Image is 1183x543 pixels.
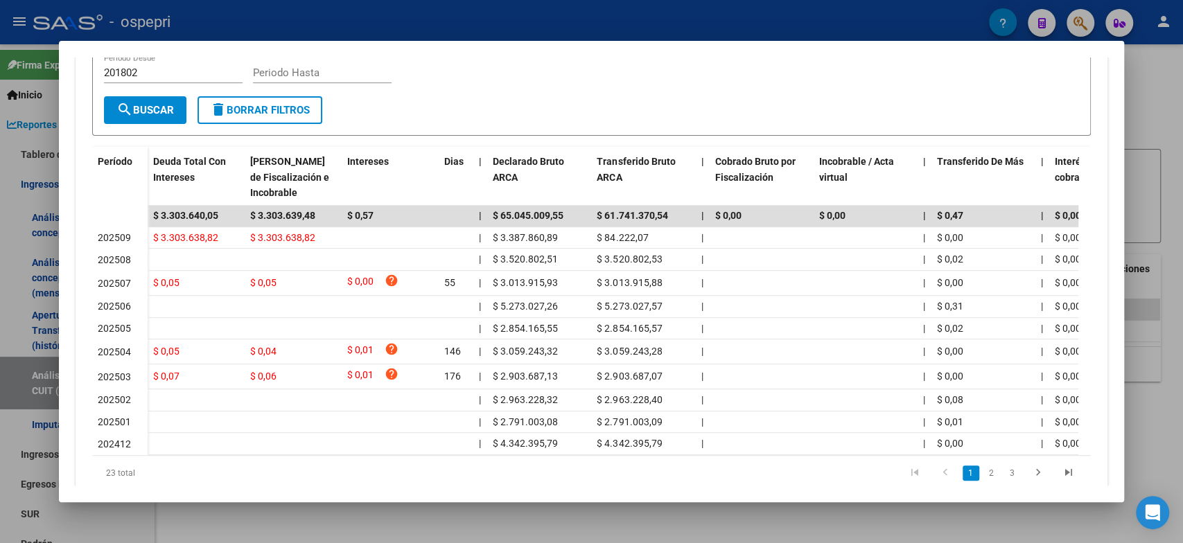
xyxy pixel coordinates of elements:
span: | [701,371,703,382]
span: $ 2.903.687,13 [493,371,558,382]
span: $ 0,08 [936,394,963,405]
li: page 3 [1002,461,1023,485]
span: $ 0,00 [818,210,845,221]
span: | [701,253,703,265]
span: Declarado Bruto ARCA [493,156,564,183]
span: $ 5.273.027,57 [597,301,662,312]
span: $ 0,00 [936,232,963,243]
button: Buscar [104,96,186,124]
span: $ 0,02 [936,323,963,334]
span: $ 0,00 [936,277,963,288]
span: | [1040,438,1042,449]
span: Dias [444,156,464,167]
i: help [385,367,398,381]
li: page 2 [981,461,1002,485]
span: $ 0,00 [1054,438,1080,449]
a: go to first page [902,465,928,481]
span: $ 0,01 [347,342,374,361]
span: $ 3.387.860,89 [493,232,558,243]
span: | [1040,323,1042,334]
span: | [701,416,703,427]
span: | [479,301,481,312]
span: $ 0,00 [936,346,963,357]
span: $ 3.520.802,51 [493,253,558,265]
span: | [701,156,703,167]
datatable-header-cell: Intereses [342,147,439,208]
span: | [701,232,703,243]
span: | [922,323,925,334]
span: $ 84.222,07 [597,232,648,243]
span: 202505 [98,323,131,334]
span: 202508 [98,254,131,265]
span: | [701,323,703,334]
span: $ 0,00 [1054,346,1080,357]
span: $ 2.854.165,57 [597,323,662,334]
span: $ 61.741.370,54 [597,210,667,221]
div: Open Intercom Messenger [1136,496,1169,529]
span: | [922,210,925,221]
span: | [701,301,703,312]
span: $ 2.963.228,40 [597,394,662,405]
span: $ 0,00 [1054,210,1080,221]
span: 202503 [98,371,131,382]
button: Borrar Filtros [198,96,322,124]
a: 2 [983,465,1000,481]
span: $ 0,07 [153,371,179,382]
span: $ 0,31 [936,301,963,312]
a: go to next page [1025,465,1051,481]
span: $ 0,06 [250,371,277,382]
span: $ 0,05 [153,346,179,357]
span: | [701,438,703,449]
datatable-header-cell: Incobrable / Acta virtual [813,147,917,208]
span: $ 0,01 [936,416,963,427]
span: 55 [444,277,455,288]
span: | [479,323,481,334]
span: | [479,416,481,427]
span: $ 0,00 [1054,394,1080,405]
span: | [479,394,481,405]
span: $ 0,05 [153,277,179,288]
span: 202506 [98,301,131,312]
span: 202504 [98,346,131,357]
span: $ 0,00 [1054,416,1080,427]
span: 202412 [98,438,131,449]
span: $ 3.303.638,82 [153,232,218,243]
span: $ 0,05 [250,277,277,288]
li: page 1 [961,461,981,485]
span: | [479,346,481,357]
span: | [701,277,703,288]
a: 1 [963,465,979,481]
datatable-header-cell: Período [92,147,148,205]
i: help [385,274,398,287]
span: | [1040,346,1042,357]
datatable-header-cell: | [1035,147,1049,208]
span: 202509 [98,232,131,243]
span: | [479,156,482,167]
span: $ 0,57 [347,210,374,221]
span: | [922,277,925,288]
span: | [922,156,925,167]
span: Interés Aporte cobrado por ARCA [1054,156,1134,183]
span: | [1040,301,1042,312]
datatable-header-cell: Transferido Bruto ARCA [591,147,695,208]
span: | [922,371,925,382]
span: | [1040,371,1042,382]
span: | [1040,232,1042,243]
datatable-header-cell: | [473,147,487,208]
span: | [1040,210,1043,221]
span: | [922,232,925,243]
span: $ 3.013.915,93 [493,277,558,288]
span: $ 0,00 [1054,371,1080,382]
span: | [479,232,481,243]
span: $ 0,00 [1054,277,1080,288]
span: Deuda Total Con Intereses [153,156,226,183]
span: $ 65.045.009,55 [493,210,563,221]
span: | [922,438,925,449]
span: | [479,210,482,221]
span: $ 2.791.003,09 [597,416,662,427]
span: $ 3.303.640,05 [153,210,218,221]
span: $ 0,02 [936,253,963,265]
span: 176 [444,371,461,382]
span: Transferido Bruto ARCA [597,156,675,183]
span: $ 5.273.027,26 [493,301,558,312]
